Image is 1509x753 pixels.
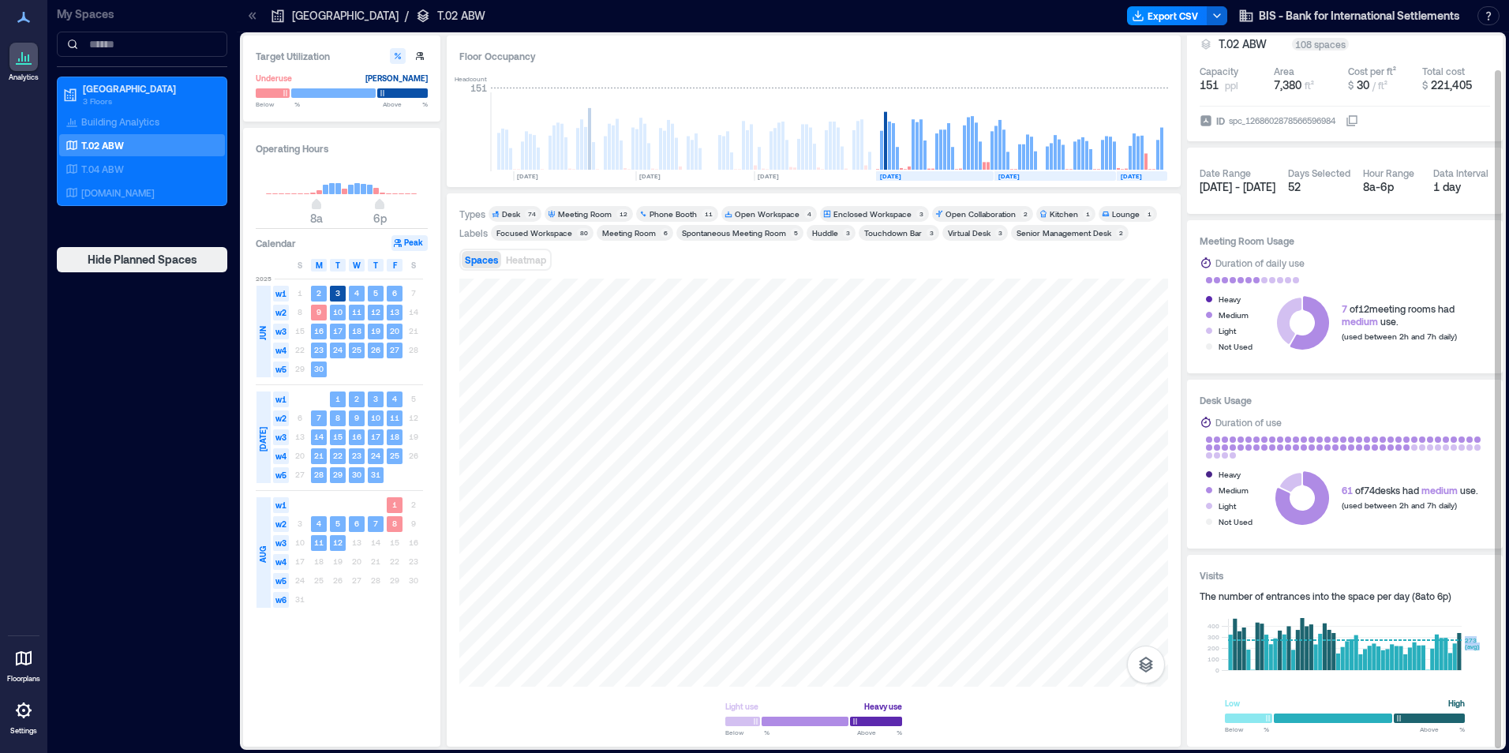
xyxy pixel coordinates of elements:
[256,427,269,451] span: [DATE]
[1422,80,1428,91] span: $
[1215,666,1219,674] tspan: 0
[333,345,343,354] text: 24
[273,391,289,407] span: w1
[735,208,799,219] div: Open Workspace
[273,343,289,358] span: w4
[333,538,343,547] text: 12
[1357,78,1369,92] span: 30
[506,254,546,265] span: Heatmap
[1219,498,1236,514] div: Light
[1112,208,1140,219] div: Lounge
[1050,208,1078,219] div: Kitchen
[1219,514,1253,530] div: Not Used
[335,519,340,528] text: 5
[1274,78,1301,92] span: 7,380
[1342,303,1347,314] span: 7
[5,691,43,740] a: Settings
[1225,695,1240,711] div: Low
[83,95,215,107] p: 3 Floors
[373,288,378,298] text: 5
[1448,695,1465,711] div: High
[371,432,380,441] text: 17
[880,172,901,180] text: [DATE]
[314,345,324,354] text: 23
[945,208,1016,219] div: Open Collaboration
[292,8,399,24] p: [GEOGRAPHIC_DATA]
[496,227,572,238] div: Focused Workspace
[1200,77,1219,93] span: 151
[1305,80,1314,91] span: ft²
[335,288,340,298] text: 3
[1342,316,1378,327] span: medium
[1342,302,1457,328] div: of 12 meeting rooms had use.
[273,362,289,377] span: w5
[273,448,289,464] span: w4
[316,413,321,422] text: 7
[639,172,661,180] text: [DATE]
[256,140,428,156] h3: Operating Hours
[1215,255,1305,271] div: Duration of daily use
[998,172,1020,180] text: [DATE]
[354,413,359,422] text: 9
[352,345,361,354] text: 25
[558,208,612,219] div: Meeting Room
[81,186,155,199] p: [DOMAIN_NAME]
[1342,500,1457,510] span: (used between 2h and 7h daily)
[256,546,269,563] span: AUG
[310,212,323,225] span: 8a
[256,48,428,64] h3: Target Utilization
[1020,209,1030,219] div: 2
[333,326,343,335] text: 17
[916,209,926,219] div: 3
[725,728,769,737] span: Below %
[256,99,300,109] span: Below %
[1288,179,1350,195] div: 52
[1144,209,1154,219] div: 1
[1348,77,1416,93] button: $ 30 / ft²
[1363,167,1414,179] div: Hour Range
[7,674,40,684] p: Floorplans
[316,519,321,528] text: 4
[1219,482,1249,498] div: Medium
[391,235,428,251] button: Peak
[273,592,289,608] span: w6
[1227,113,1337,129] div: spc_1268602878566596984
[1219,323,1236,339] div: Light
[314,470,324,479] text: 28
[1342,485,1353,496] span: 61
[517,172,538,180] text: [DATE]
[1121,172,1142,180] text: [DATE]
[1348,65,1396,77] div: Cost per ft²
[335,259,340,272] span: T
[1431,78,1472,92] span: 221,405
[390,345,399,354] text: 27
[1219,307,1249,323] div: Medium
[256,274,271,283] span: 2025
[459,227,488,239] div: Labels
[371,307,380,317] text: 12
[392,500,397,509] text: 1
[273,324,289,339] span: w3
[4,38,43,87] a: Analytics
[333,470,343,479] text: 29
[316,288,321,298] text: 2
[1225,725,1269,734] span: Below %
[353,259,361,272] span: W
[373,519,378,528] text: 7
[273,535,289,551] span: w3
[411,259,416,272] span: S
[373,259,378,272] span: T
[1219,36,1267,52] span: T.02 ABW
[1208,622,1219,630] tspan: 400
[314,451,324,460] text: 21
[354,288,359,298] text: 4
[577,228,590,238] div: 80
[371,470,380,479] text: 31
[81,139,124,152] p: T.02 ABW
[371,345,380,354] text: 26
[392,394,397,403] text: 4
[83,82,215,95] p: [GEOGRAPHIC_DATA]
[88,252,197,268] span: Hide Planned Spaces
[1225,79,1238,92] span: ppl
[843,228,852,238] div: 3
